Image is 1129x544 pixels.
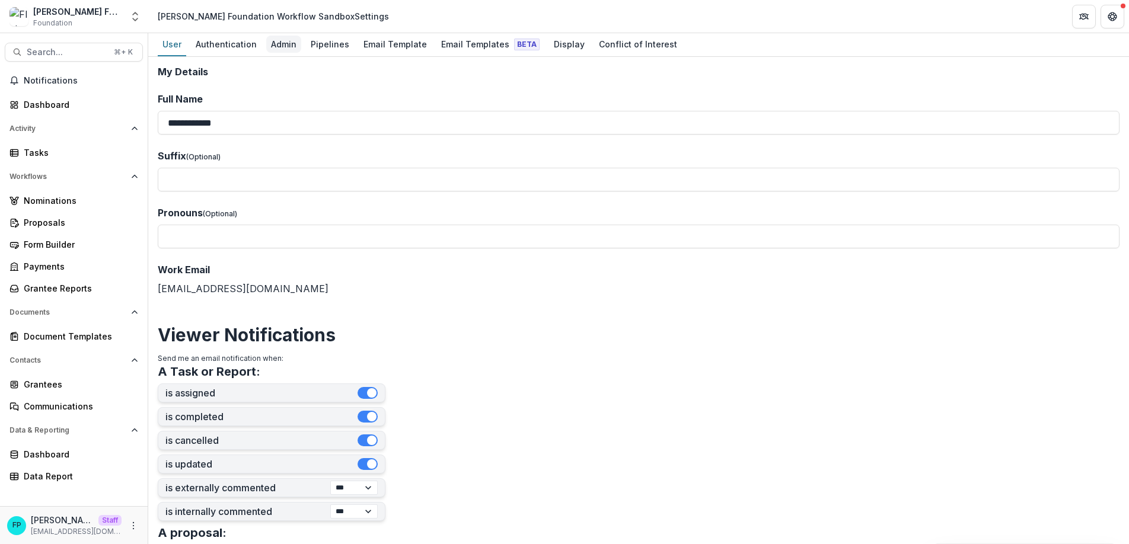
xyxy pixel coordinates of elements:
a: Grantee Reports [5,279,143,298]
button: Open Activity [5,119,143,138]
label: is completed [165,411,358,423]
button: Partners [1072,5,1096,28]
div: Admin [266,36,301,53]
label: is cancelled [165,435,358,446]
span: Activity [9,124,126,133]
div: Nominations [24,194,133,207]
button: Open Contacts [5,351,143,370]
a: Dashboard [5,444,143,464]
span: Work Email [158,264,210,276]
div: Conflict of Interest [594,36,682,53]
button: More [126,519,141,533]
a: Form Builder [5,235,143,254]
div: Fanny Pinoul [12,521,21,529]
p: Staff [98,515,122,526]
div: Display [549,36,589,53]
button: Open Data & Reporting [5,421,143,440]
button: Notifications [5,71,143,90]
p: [EMAIL_ADDRESS][DOMAIN_NAME] [31,526,122,537]
h3: A proposal: [158,526,227,540]
span: (Optional) [186,152,221,161]
span: Send me an email notification when: [158,354,283,363]
div: Grantees [24,378,133,391]
a: Nominations [5,191,143,210]
div: Pipelines [306,36,354,53]
a: Display [549,33,589,56]
a: Admin [266,33,301,56]
span: (Optional) [203,209,237,218]
div: Dashboard [24,448,133,460]
span: Pronouns [158,207,203,219]
div: Email Templates [436,36,544,53]
div: [PERSON_NAME] Foundation Workflow Sandbox Settings [158,10,389,23]
span: Contacts [9,356,126,364]
div: Dashboard [24,98,133,111]
div: [EMAIL_ADDRESS][DOMAIN_NAME] [158,263,1120,296]
span: Suffix [158,150,186,162]
button: Open Documents [5,303,143,322]
button: Get Help [1101,5,1124,28]
div: [PERSON_NAME] Foundation Workflow Sandbox [33,5,122,18]
h2: Viewer Notifications [158,324,1120,345]
div: Communications [24,400,133,412]
a: Document Templates [5,327,143,346]
div: ⌘ + K [111,46,135,59]
div: Grantee Reports [24,282,133,295]
a: Email Templates Beta [436,33,544,56]
label: is assigned [165,388,358,399]
img: Fletcher Jones Foundation Workflow Sandbox [9,7,28,26]
div: Data Report [24,470,133,482]
nav: breadcrumb [153,8,394,25]
a: Data Report [5,466,143,486]
span: Notifications [24,76,138,86]
div: Form Builder [24,238,133,251]
span: Foundation [33,18,72,28]
button: Open entity switcher [127,5,143,28]
div: Proposals [24,216,133,229]
button: Open Workflows [5,167,143,186]
span: Data & Reporting [9,426,126,434]
span: Beta [514,39,540,50]
a: Payments [5,257,143,276]
button: Search... [5,43,143,62]
label: is internally commented [165,506,330,517]
a: Dashboard [5,95,143,114]
label: is updated [165,459,358,470]
span: Documents [9,308,126,316]
div: Authentication [191,36,261,53]
a: Communications [5,396,143,416]
a: Pipelines [306,33,354,56]
a: User [158,33,186,56]
h3: A Task or Report: [158,364,260,379]
div: Email Template [359,36,432,53]
a: Conflict of Interest [594,33,682,56]
a: Tasks [5,143,143,162]
a: Grantees [5,375,143,394]
div: Tasks [24,146,133,159]
a: Email Template [359,33,432,56]
span: Full Name [158,93,203,105]
p: [PERSON_NAME] [31,514,94,526]
a: Proposals [5,213,143,232]
span: Search... [27,47,107,57]
span: Workflows [9,172,126,181]
div: Payments [24,260,133,273]
h2: My Details [158,66,1120,78]
label: is externally commented [165,482,330,494]
a: Authentication [191,33,261,56]
div: User [158,36,186,53]
div: Document Templates [24,330,133,343]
